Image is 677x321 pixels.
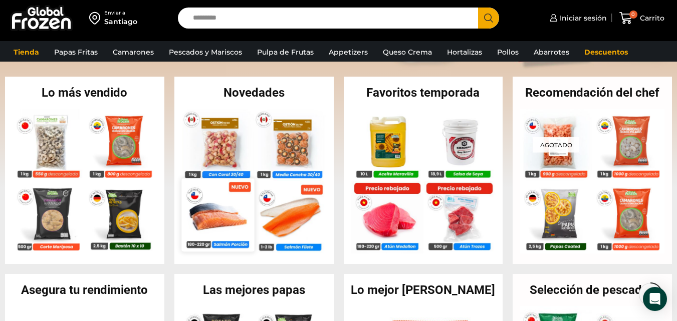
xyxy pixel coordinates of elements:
button: Search button [478,8,499,29]
a: Camarones [108,43,159,62]
div: Open Intercom Messenger [643,287,667,311]
span: Carrito [637,13,664,23]
h2: Lo mejor [PERSON_NAME] [344,284,503,296]
div: Santiago [104,17,137,27]
span: 0 [629,11,637,19]
a: Descuentos [579,43,633,62]
a: Queso Crema [378,43,437,62]
h2: Recomendación del chef [513,87,672,99]
h2: Selección de pescados [513,284,672,296]
h2: Novedades [174,87,334,99]
a: Papas Fritas [49,43,103,62]
a: Iniciar sesión [547,8,607,28]
p: Agotado [533,137,579,153]
h2: Las mejores papas [174,284,334,296]
h2: Lo más vendido [5,87,164,99]
h2: Favoritos temporada [344,87,503,99]
span: Iniciar sesión [557,13,607,23]
a: Pulpa de Frutas [252,43,319,62]
img: address-field-icon.svg [89,10,104,27]
div: Enviar a [104,10,137,17]
a: Tienda [9,43,44,62]
a: Abarrotes [529,43,574,62]
a: Appetizers [324,43,373,62]
a: Pollos [492,43,524,62]
a: 0 Carrito [617,7,667,30]
a: Pescados y Mariscos [164,43,247,62]
h2: Asegura tu rendimiento [5,284,164,296]
a: Hortalizas [442,43,487,62]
